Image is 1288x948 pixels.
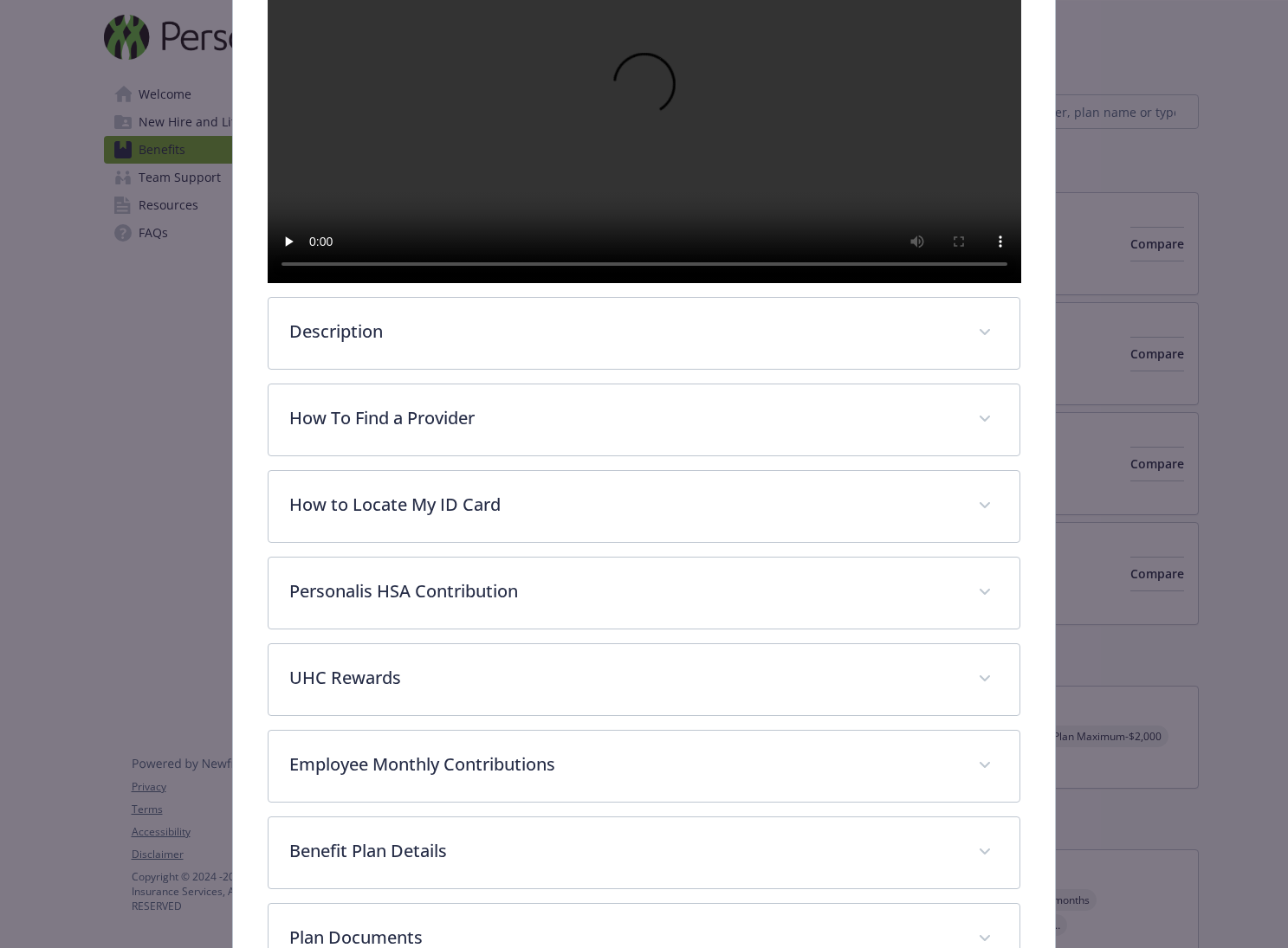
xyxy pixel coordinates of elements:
[269,731,1020,802] div: Employee Monthly Contributions
[289,405,958,431] p: How To Find a Provider
[289,492,958,518] p: How to Locate My ID Card
[269,558,1020,629] div: Personalis HSA Contribution
[269,817,1020,888] div: Benefit Plan Details
[269,471,1020,542] div: How to Locate My ID Card
[289,665,958,691] p: UHC Rewards
[269,644,1020,715] div: UHC Rewards
[269,384,1020,455] div: How To Find a Provider
[289,319,958,345] p: Description
[289,838,958,864] p: Benefit Plan Details
[289,578,958,604] p: Personalis HSA Contribution
[269,298,1020,369] div: Description
[289,751,958,777] p: Employee Monthly Contributions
